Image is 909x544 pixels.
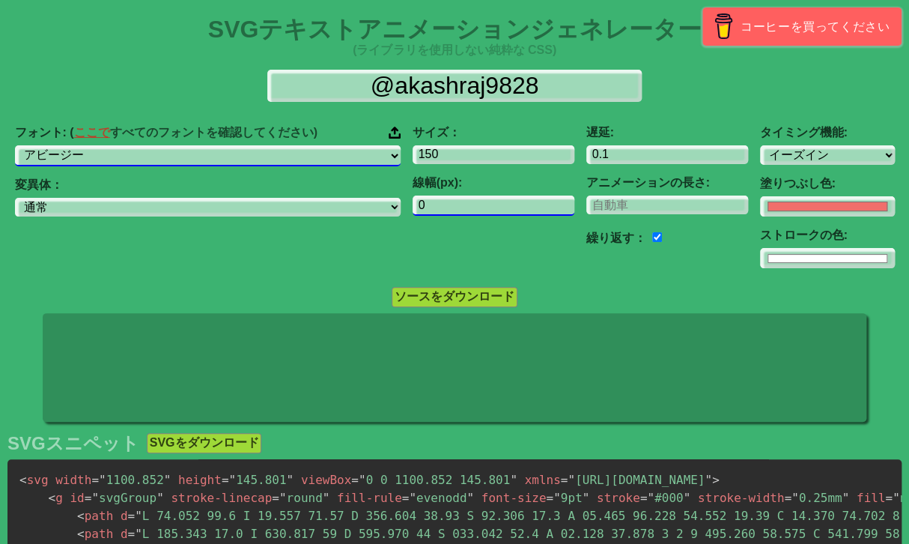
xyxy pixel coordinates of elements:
[147,433,262,453] button: SVGをダウンロード
[583,491,590,505] span: "
[640,491,648,505] span: =
[842,491,849,505] span: "
[85,491,164,505] span: svgGroup
[586,176,710,189] font: アニメーションの長さ:
[301,473,351,487] span: viewBox
[272,491,279,505] span: =
[208,16,702,43] font: SVGテキストアニメーションジェネレーター
[413,145,574,164] input: 100
[135,509,142,523] span: "
[77,527,85,541] span: <
[91,491,99,505] span: "
[561,473,568,487] span: =
[74,126,110,139] a: ここで
[85,491,92,505] span: =
[171,491,272,505] span: stroke-linecap
[741,20,890,33] font: コーヒーを買ってください
[885,491,893,505] span: =
[481,491,547,505] span: font-size
[760,229,848,241] font: ストロークの色:
[121,527,128,541] span: d
[323,491,330,505] span: "
[337,491,402,505] span: fill-rule
[49,491,63,505] span: g
[351,473,517,487] span: 0 0 1100.852 145.801
[156,491,164,505] span: "
[712,473,720,487] span: >
[49,491,56,505] span: <
[351,473,359,487] span: =
[15,126,74,139] font: フォント: (
[228,473,236,487] span: "
[392,287,517,306] button: ソースをダウンロード
[272,491,329,505] span: round
[128,527,136,541] span: =
[222,473,229,487] span: =
[91,473,99,487] span: =
[77,527,113,541] span: path
[702,7,902,46] a: コーヒーを買ってください
[413,176,463,189] font: 線幅(px):
[402,491,410,505] span: =
[70,491,84,505] span: id
[510,473,517,487] span: "
[121,509,128,523] span: d
[413,126,460,139] font: サイズ：
[784,491,849,505] span: 0.25mm
[553,491,561,505] span: "
[402,491,474,505] span: evenodd
[597,491,640,505] span: stroke
[314,126,317,139] font: )
[791,491,799,505] span: "
[586,196,748,214] input: 自動車
[413,196,574,216] input: 2ピクセル
[19,473,49,487] span: svg
[568,473,575,487] span: "
[760,126,848,139] font: タイミング機能:
[55,473,91,487] span: width
[77,509,113,523] span: path
[91,473,171,487] span: 1100.852
[546,491,589,505] span: 9pt
[683,491,690,505] span: "
[524,473,560,487] span: xmlns
[77,509,85,523] span: <
[893,491,900,505] span: "
[353,43,556,56] font: (ライブラリを使用しない純粋な CSS)
[359,473,366,487] span: "
[164,473,171,487] span: "
[178,473,222,487] span: height
[640,491,690,505] span: #000
[389,126,401,139] img: フォントをアップロードする
[586,145,748,164] input: 0.1秒
[128,509,136,523] span: =
[652,232,662,242] input: 自動車
[561,473,712,487] span: [URL][DOMAIN_NAME]
[857,491,886,505] span: fill
[705,473,712,487] span: "
[287,473,294,487] span: "
[135,527,142,541] span: "
[586,126,614,139] font: 遅延:
[466,491,474,505] span: "
[698,491,785,505] span: stroke-width
[222,473,294,487] span: 145.801
[110,126,314,139] font: すべてのフォントを確認してください
[409,491,416,505] span: "
[784,491,791,505] span: =
[7,433,139,453] font: SVGスニペット
[647,491,654,505] span: "
[15,178,63,191] font: 変異体：
[546,491,553,505] span: =
[267,70,642,102] input: ここにテキストを入力してください
[99,473,106,487] span: "
[279,491,287,505] span: "
[150,436,259,449] font: SVGをダウンロード
[395,290,514,303] font: ソースをダウンロード
[19,473,27,487] span: <
[711,13,737,39] img: コーヒーを買ってください
[586,232,646,244] font: 繰り返す：
[760,177,836,190] font: 塗りつぶし色:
